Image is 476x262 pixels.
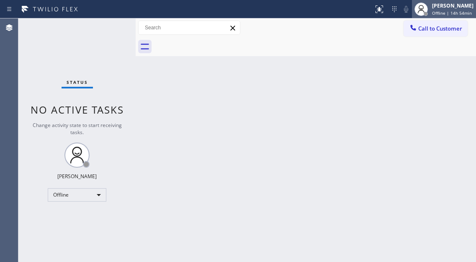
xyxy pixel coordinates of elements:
span: Offline | 14h 54min [432,10,472,16]
div: [PERSON_NAME] [57,173,97,180]
div: [PERSON_NAME] [432,2,473,9]
span: Change activity state to start receiving tasks. [33,122,122,136]
span: No active tasks [31,103,124,117]
span: Status [67,79,88,85]
input: Search [139,21,240,34]
div: Offline [48,188,106,202]
button: Call to Customer [404,21,468,36]
span: Call to Customer [418,25,462,32]
button: Mute [400,3,412,15]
